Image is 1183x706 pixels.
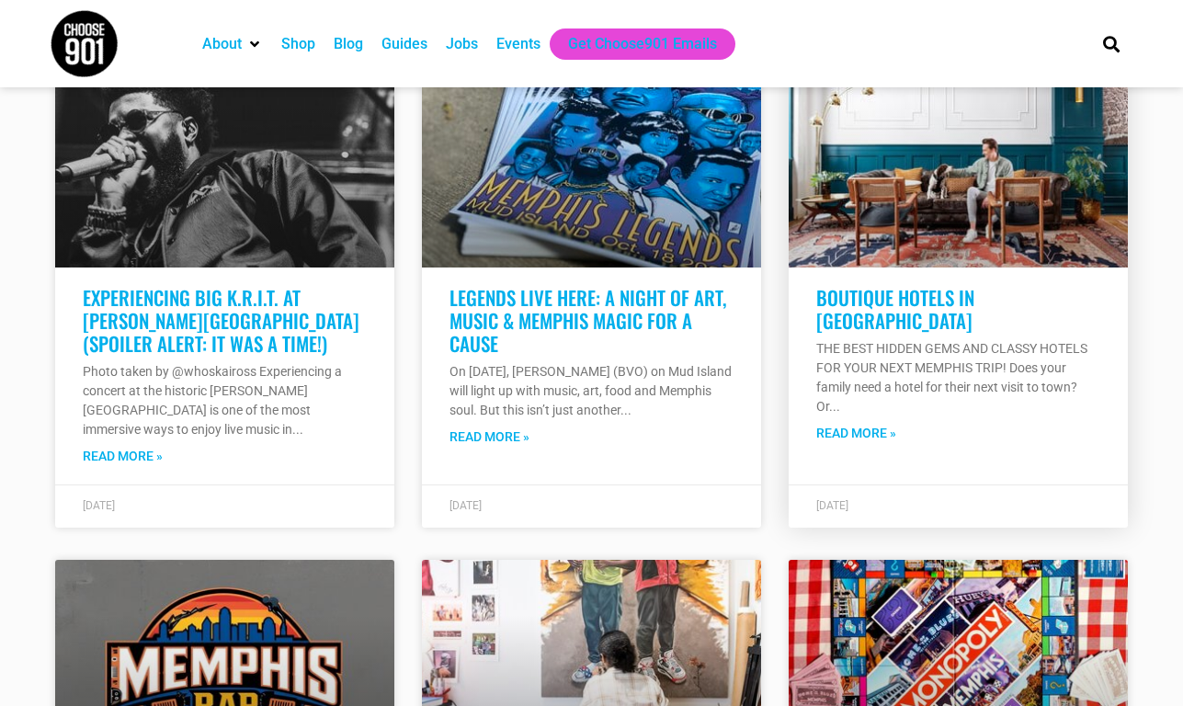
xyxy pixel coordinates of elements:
a: About [202,33,242,55]
span: [DATE] [816,499,848,512]
a: Events [496,33,540,55]
p: THE BEST HIDDEN GEMS AND CLASSY HOTELS FOR YOUR NEXT MEMPHIS TRIP! Does your family need a hotel ... [816,339,1100,416]
a: A man sits on a brown leather sofa in a stylish living room with teal walls, an ornate rug, and m... [789,47,1128,268]
a: LEGENDS LIVE HERE: A NIGHT OF ART, MUSIC & MEMPHIS MAGIC FOR A CAUSE [449,283,726,358]
a: Boutique Hotels in [GEOGRAPHIC_DATA] [816,283,974,335]
p: On [DATE], [PERSON_NAME] (BVO) on Mud Island will light up with music, art, food and Memphis soul... [449,362,734,420]
div: Search [1096,28,1126,59]
a: Read more about LEGENDS LIVE HERE: A NIGHT OF ART, MUSIC & MEMPHIS MAGIC FOR A CAUSE [449,427,529,447]
a: Guides [381,33,427,55]
a: Shop [281,33,315,55]
p: Photo taken by @whoskaiross Experiencing a concert at the historic [PERSON_NAME][GEOGRAPHIC_DATA]... [83,362,367,439]
a: Read more about Boutique Hotels in Memphis [816,424,896,443]
a: Jobs [446,33,478,55]
a: Experiencing Big K.R.I.T. at [PERSON_NAME][GEOGRAPHIC_DATA] (Spoiler Alert: It was a time!) [83,283,359,358]
span: [DATE] [83,499,115,512]
div: About [193,28,272,60]
a: Blog [334,33,363,55]
nav: Main nav [193,28,1072,60]
a: Get Choose901 Emails [568,33,717,55]
a: Read more about Experiencing Big K.R.I.T. at Overton Park Shell (Spoiler Alert: It was a time!) [83,447,163,466]
span: [DATE] [449,499,482,512]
